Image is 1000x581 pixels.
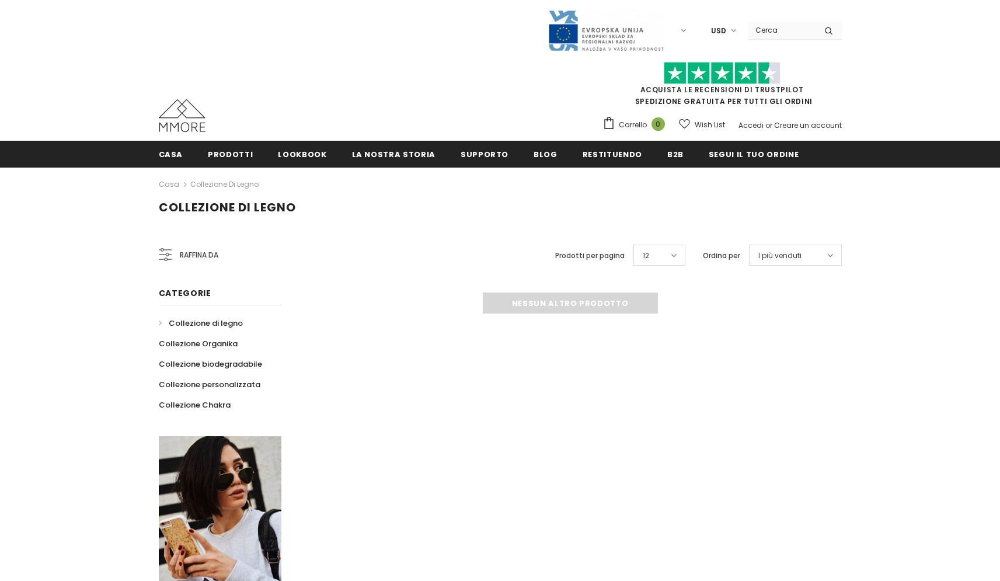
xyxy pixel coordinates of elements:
a: Collezione di legno [190,179,259,189]
span: Categorie [159,287,211,299]
span: Raffina da [180,249,218,262]
a: Casa [159,178,179,192]
a: Segui il tuo ordine [709,141,799,167]
a: Casa [159,141,183,167]
a: Accedi [738,120,764,130]
span: Collezione di legno [169,318,243,329]
input: Search Site [748,22,816,39]
a: Lookbook [278,141,326,167]
a: Collezione Organika [159,333,238,354]
a: supporto [461,141,508,167]
span: 12 [643,250,649,262]
span: Collezione biodegradabile [159,359,262,370]
a: La nostra storia [352,141,435,167]
span: Blog [534,149,558,160]
span: Collezione di legno [159,199,296,215]
span: Casa [159,149,183,160]
a: Prodotti [208,141,253,167]
span: SPEDIZIONE GRATUITA PER TUTTI GLI ORDINI [602,67,842,106]
span: Lookbook [278,149,326,160]
span: Segui il tuo ordine [709,149,799,160]
span: Restituendo [583,149,642,160]
img: Casi MMORE [159,99,205,132]
a: Collezione biodegradabile [159,354,262,374]
span: 0 [651,117,665,131]
a: Collezione di legno [159,313,243,333]
img: Javni Razpis [548,9,664,52]
span: Collezione Organika [159,338,238,349]
span: Collezione Chakra [159,399,231,410]
span: B2B [667,149,684,160]
label: Prodotti per pagina [555,250,625,262]
img: Fidati di Pilot Stars [664,62,781,85]
label: Ordina per [703,250,740,262]
span: La nostra storia [352,149,435,160]
span: Collezione personalizzata [159,379,260,390]
a: Acquista le recensioni di TrustPilot [640,85,804,95]
a: Carrello 0 [602,116,671,134]
span: supporto [461,149,508,160]
span: USD [711,25,726,37]
span: Carrello [619,119,647,131]
a: Restituendo [583,141,642,167]
a: Collezione personalizzata [159,374,260,395]
span: or [765,120,772,130]
a: Wish List [679,114,725,135]
a: Collezione Chakra [159,395,231,415]
span: Wish List [695,119,725,131]
a: Blog [534,141,558,167]
span: Prodotti [208,149,253,160]
a: Javni Razpis [548,25,664,35]
span: I più venduti [758,250,802,262]
a: B2B [667,141,684,167]
a: Creare un account [774,120,842,130]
